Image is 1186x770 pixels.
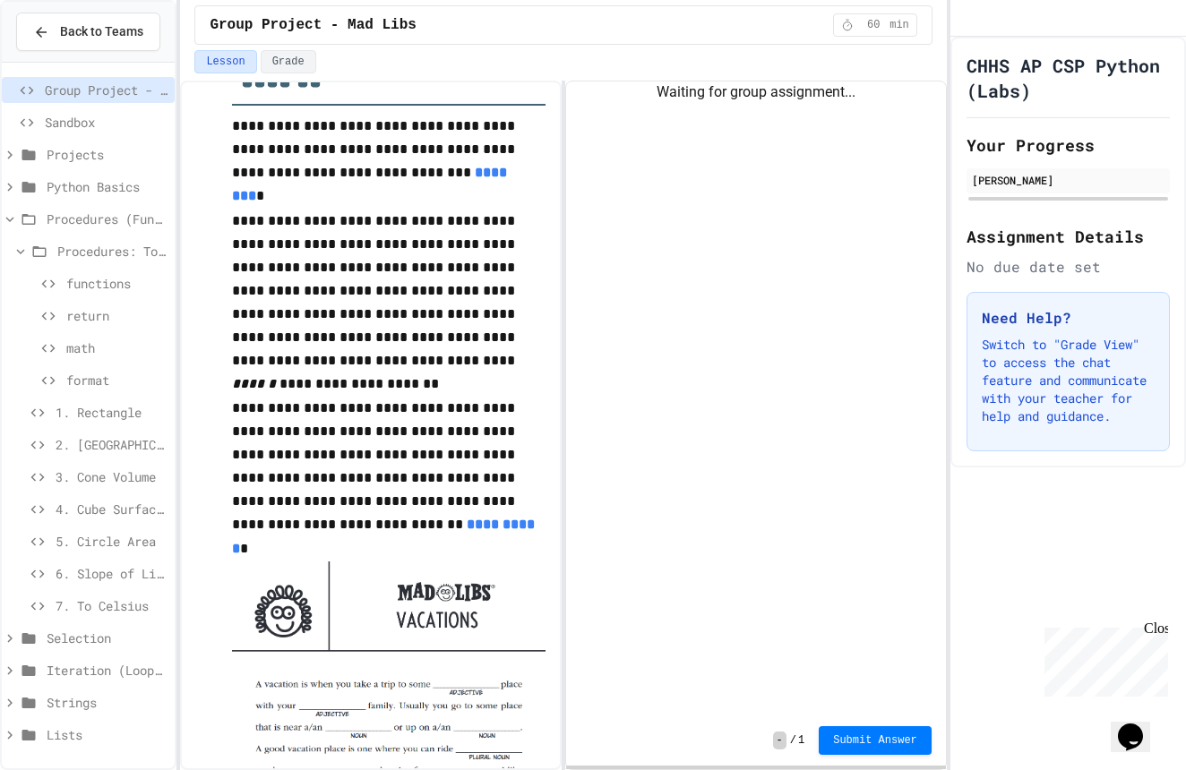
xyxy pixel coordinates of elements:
button: Submit Answer [819,726,932,755]
span: return [66,306,168,325]
span: math [66,338,168,357]
div: Waiting for group assignment... [566,81,946,103]
span: - [773,731,786,749]
span: format [66,371,168,389]
span: Selection [47,629,168,647]
span: 7. To Celsius [56,596,168,615]
span: Submit Answer [833,733,917,748]
span: 1 [798,733,804,748]
span: Back to Teams [60,22,143,41]
h2: Your Progress [967,133,1170,158]
span: Group Project - Mad Libs [45,81,168,99]
span: Projects [47,145,168,164]
span: Group Project - Mad Libs [210,14,416,36]
h2: Assignment Details [967,224,1170,249]
span: 60 [859,18,888,32]
button: Back to Teams [16,13,160,51]
span: Procedures: To Reviews [57,242,168,261]
span: min [889,18,909,32]
span: Iteration (Loops) [47,661,168,680]
iframe: chat widget [1037,620,1168,697]
h1: CHHS AP CSP Python (Labs) [967,53,1170,103]
div: Chat with us now!Close [7,7,124,114]
p: Switch to "Grade View" to access the chat feature and communicate with your teacher for help and ... [982,336,1155,425]
span: 2. [GEOGRAPHIC_DATA] [56,435,168,454]
span: Strings [47,693,168,712]
span: 4. Cube Surface Area [56,500,168,518]
span: Procedures (Functions) [47,210,168,228]
div: [PERSON_NAME] [972,172,1165,188]
div: No due date set [967,256,1170,278]
button: Lesson [194,50,256,73]
span: 6. Slope of Line [56,564,168,583]
span: 5. Circle Area [56,532,168,551]
span: 3. Cone Volume [56,467,168,486]
span: Lists [47,725,168,744]
span: functions [66,274,168,293]
h3: Need Help? [982,307,1155,329]
span: Sandbox [45,113,168,132]
span: Python Basics [47,177,168,196]
span: 1. Rectangle [56,403,168,422]
iframe: chat widget [1111,698,1168,752]
button: Grade [261,50,316,73]
span: / [790,733,796,748]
